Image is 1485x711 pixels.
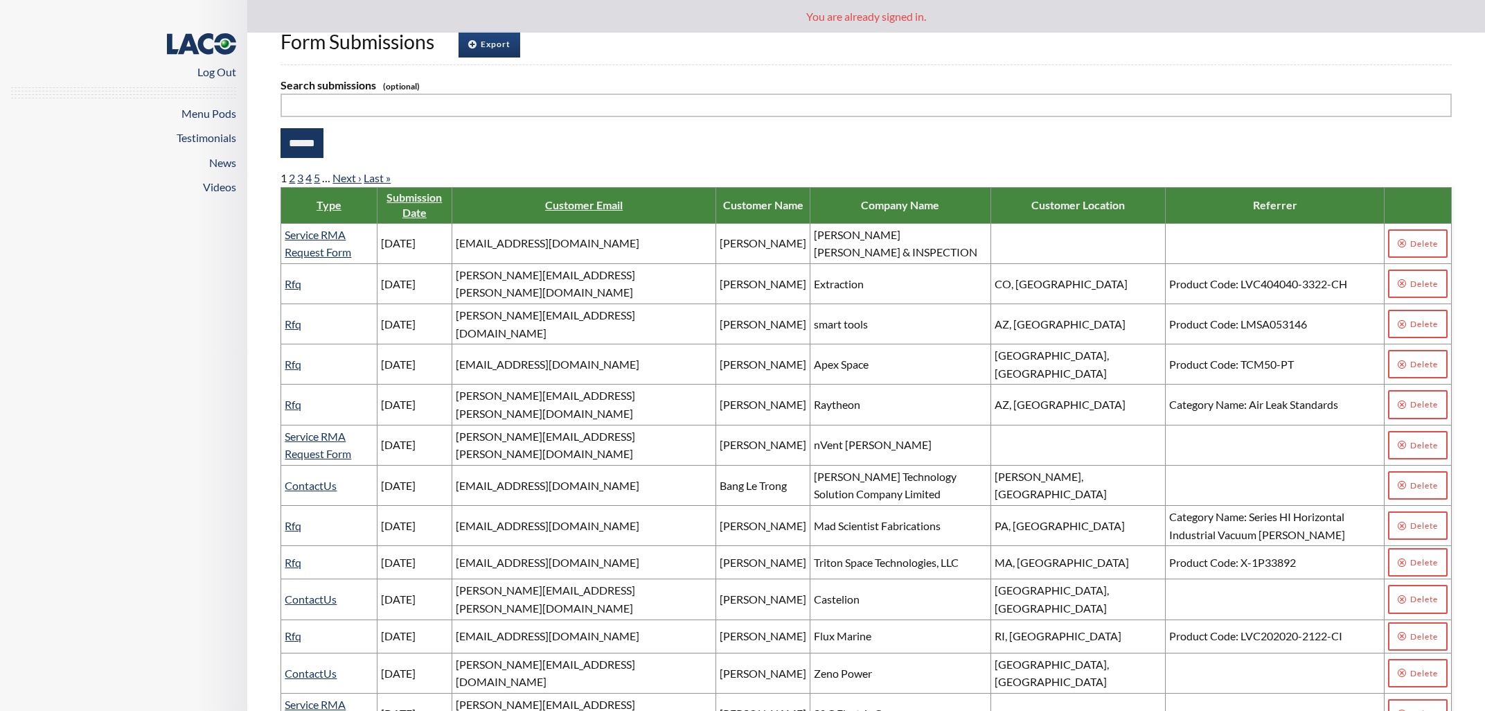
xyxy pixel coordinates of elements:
[1388,350,1448,378] a: Delete
[285,317,301,331] a: Rfq
[209,156,236,169] a: News
[364,171,391,184] a: Last »
[990,344,1166,385] td: [GEOGRAPHIC_DATA], [GEOGRAPHIC_DATA]
[285,277,301,290] a: Rfq
[1388,511,1448,540] a: Delete
[716,385,810,425] td: [PERSON_NAME]
[1166,263,1384,304] td: Product Code: LVC404040-3322-CH
[285,398,301,411] a: Rfq
[810,465,990,505] td: [PERSON_NAME] Technology Solution Company Limited
[1388,548,1448,577] a: Delete
[285,519,301,532] a: Rfq
[1166,620,1384,653] td: Product Code: LVC202020-2122-CI
[452,546,716,579] td: [EMAIL_ADDRESS][DOMAIN_NAME]
[181,107,236,120] a: Menu Pods
[377,579,452,620] td: [DATE]
[177,131,236,144] a: Testimonials
[716,653,810,693] td: [PERSON_NAME]
[1388,585,1448,613] a: Delete
[990,263,1166,304] td: CO, [GEOGRAPHIC_DATA]
[1166,385,1384,425] td: Category Name: Air Leak Standards
[317,198,341,211] a: Type
[810,385,990,425] td: Raytheon
[377,653,452,693] td: [DATE]
[452,425,716,465] td: [PERSON_NAME][EMAIL_ADDRESS][PERSON_NAME][DOMAIN_NAME]
[990,653,1166,693] td: [GEOGRAPHIC_DATA], [GEOGRAPHIC_DATA]
[810,263,990,304] td: Extraction
[203,180,236,193] a: Videos
[452,304,716,344] td: [PERSON_NAME][EMAIL_ADDRESS][DOMAIN_NAME]
[322,171,330,184] span: …
[285,592,337,606] a: ContactUs
[545,198,623,211] a: Customer Email
[377,304,452,344] td: [DATE]
[332,171,362,184] a: Next ›
[452,223,716,263] td: [EMAIL_ADDRESS][DOMAIN_NAME]
[285,228,351,259] a: Service RMA Request Form
[305,171,312,184] a: 4
[1388,659,1448,687] a: Delete
[716,579,810,620] td: [PERSON_NAME]
[377,505,452,545] td: [DATE]
[1388,229,1448,258] a: Delete
[281,30,434,53] span: Form Submissions
[716,465,810,505] td: Bang Le Trong
[716,304,810,344] td: [PERSON_NAME]
[810,187,990,223] th: Company Name
[1166,505,1384,545] td: Category Name: Series HI Horizontal Industrial Vacuum [PERSON_NAME]
[377,385,452,425] td: [DATE]
[197,65,236,78] a: Log Out
[716,223,810,263] td: [PERSON_NAME]
[459,31,520,58] a: Export
[377,425,452,465] td: [DATE]
[1388,310,1448,338] a: Delete
[377,546,452,579] td: [DATE]
[990,579,1166,620] td: [GEOGRAPHIC_DATA], [GEOGRAPHIC_DATA]
[281,171,287,184] span: 1
[716,505,810,545] td: [PERSON_NAME]
[716,425,810,465] td: [PERSON_NAME]
[452,505,716,545] td: [EMAIL_ADDRESS][DOMAIN_NAME]
[716,546,810,579] td: [PERSON_NAME]
[810,546,990,579] td: Triton Space Technologies, LLC
[990,385,1166,425] td: AZ, [GEOGRAPHIC_DATA]
[1388,270,1448,298] a: Delete
[1388,622,1448,651] a: Delete
[810,579,990,620] td: Castelion
[285,629,301,642] a: Rfq
[285,358,301,371] a: Rfq
[285,667,337,680] a: ContactUs
[990,505,1166,545] td: PA, [GEOGRAPHIC_DATA]
[1166,546,1384,579] td: Product Code: X-1P33892
[990,546,1166,579] td: MA, [GEOGRAPHIC_DATA]
[285,430,351,461] a: Service RMA Request Form
[281,76,1452,94] label: Search submissions
[297,171,303,184] a: 3
[377,223,452,263] td: [DATE]
[377,344,452,385] td: [DATE]
[289,171,295,184] a: 2
[1388,471,1448,500] a: Delete
[1388,431,1448,459] a: Delete
[452,385,716,425] td: [PERSON_NAME][EMAIL_ADDRESS][PERSON_NAME][DOMAIN_NAME]
[314,171,320,184] a: 5
[990,187,1166,223] th: Customer Location
[1166,304,1384,344] td: Product Code: LMSA053146
[810,620,990,653] td: Flux Marine
[810,653,990,693] td: Zeno Power
[990,304,1166,344] td: AZ, [GEOGRAPHIC_DATA]
[1166,344,1384,385] td: Product Code: TCM50-PT
[716,263,810,304] td: [PERSON_NAME]
[716,344,810,385] td: [PERSON_NAME]
[452,465,716,505] td: [EMAIL_ADDRESS][DOMAIN_NAME]
[281,169,1452,187] nav: pager
[386,191,442,219] a: Submission Date
[810,223,990,263] td: [PERSON_NAME] [PERSON_NAME] & INSPECTION
[452,620,716,653] td: [EMAIL_ADDRESS][DOMAIN_NAME]
[810,505,990,545] td: Mad Scientist Fabrications
[1166,187,1384,223] th: Referrer
[810,304,990,344] td: smart tools
[452,579,716,620] td: [PERSON_NAME][EMAIL_ADDRESS][PERSON_NAME][DOMAIN_NAME]
[377,465,452,505] td: [DATE]
[990,465,1166,505] td: [PERSON_NAME], [GEOGRAPHIC_DATA]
